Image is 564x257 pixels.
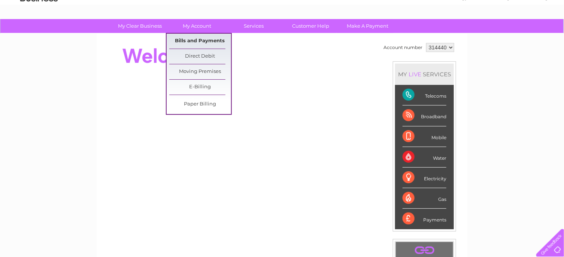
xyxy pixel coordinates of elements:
[432,32,446,37] a: Water
[169,34,231,49] a: Bills and Payments
[499,32,510,37] a: Blog
[106,4,460,36] div: Clear Business is a trading name of Verastar Limited (registered in [GEOGRAPHIC_DATA] No. 3667643...
[423,4,474,13] a: 0333 014 3131
[403,105,446,126] div: Broadband
[395,64,454,85] div: MY SERVICES
[382,41,424,54] td: Account number
[337,19,399,33] a: Make A Payment
[169,49,231,64] a: Direct Debit
[407,71,423,78] div: LIVE
[169,97,231,112] a: Paper Billing
[403,209,446,229] div: Payments
[109,19,171,33] a: My Clear Business
[403,85,446,105] div: Telecoms
[169,64,231,79] a: Moving Premises
[169,80,231,95] a: E-Billing
[403,126,446,147] div: Mobile
[166,19,228,33] a: My Account
[398,244,451,257] a: .
[472,32,494,37] a: Telecoms
[403,168,446,188] div: Electricity
[280,19,342,33] a: Customer Help
[514,32,533,37] a: Contact
[403,188,446,209] div: Gas
[451,32,467,37] a: Energy
[20,19,58,42] img: logo.png
[539,32,557,37] a: Log out
[403,147,446,168] div: Water
[223,19,285,33] a: Services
